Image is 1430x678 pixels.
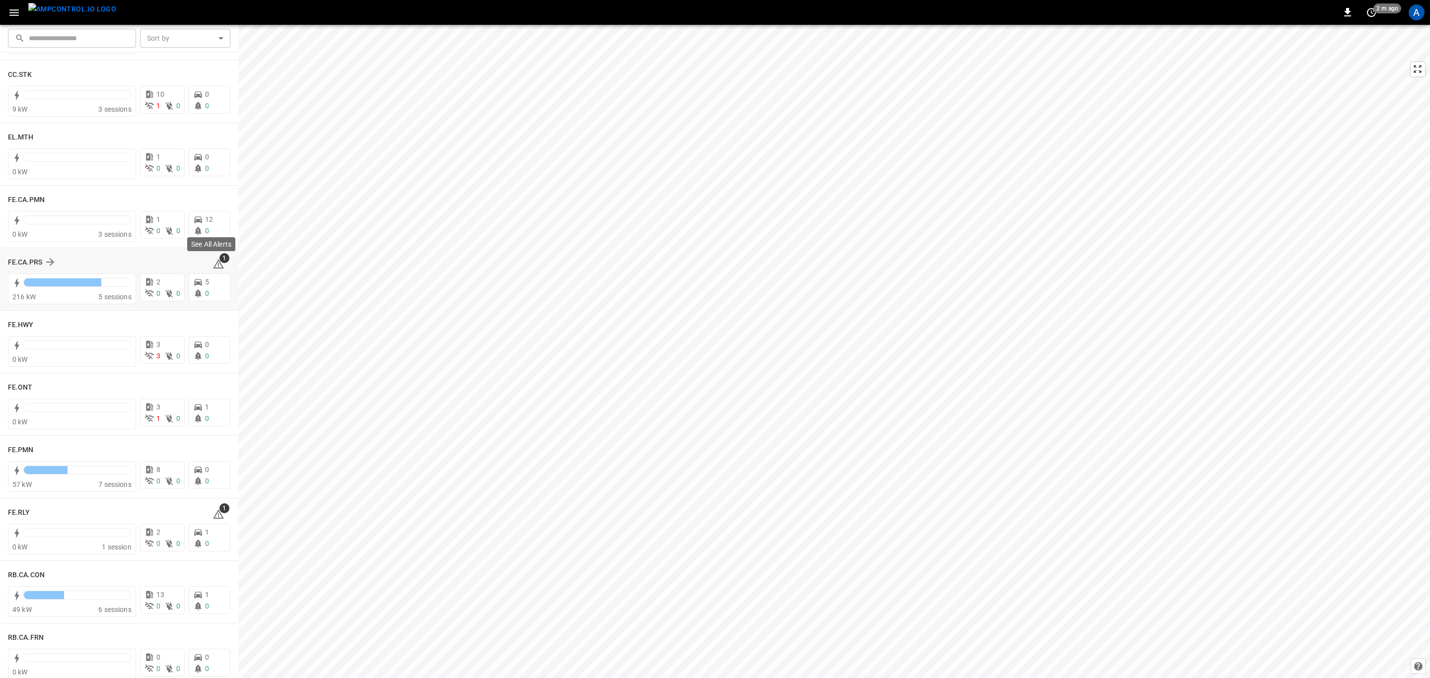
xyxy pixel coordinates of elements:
span: 0 [156,540,160,547]
span: 6 sessions [98,606,132,613]
span: 12 [205,215,213,223]
span: 0 [205,602,209,610]
span: 0 [156,477,160,485]
canvas: Map [238,25,1430,678]
div: profile-icon [1409,4,1425,20]
span: 2 [156,528,160,536]
span: 1 [205,528,209,536]
span: 0 [205,289,209,297]
span: 1 [156,414,160,422]
span: 0 [176,289,180,297]
span: 13 [156,591,164,599]
span: 7 sessions [98,480,132,488]
span: 0 [176,102,180,110]
span: 0 [205,414,209,422]
button: set refresh interval [1363,4,1379,20]
span: 0 [205,540,209,547]
span: 1 [156,102,160,110]
span: 216 kW [12,293,36,301]
span: 0 [176,352,180,360]
span: 0 [205,153,209,161]
span: 3 [156,403,160,411]
span: 0 [205,665,209,673]
span: 0 [176,665,180,673]
span: 10 [156,90,164,98]
span: 0 [205,466,209,474]
h6: FE.PMN [8,445,34,456]
span: 0 [205,653,209,661]
span: 3 sessions [98,105,132,113]
span: 0 [205,102,209,110]
span: 1 [205,591,209,599]
span: 0 kW [12,668,28,676]
span: 0 [205,227,209,235]
span: 5 sessions [98,293,132,301]
span: 0 [156,164,160,172]
span: 49 kW [12,606,32,613]
span: 9 kW [12,105,28,113]
span: 0 [156,227,160,235]
img: ampcontrol.io logo [28,3,116,15]
span: 8 [156,466,160,474]
span: 3 [156,352,160,360]
span: 1 [205,403,209,411]
h6: FE.CA.PMN [8,195,45,205]
span: 3 [156,340,160,348]
span: 0 [176,164,180,172]
h6: RB.CA.FRN [8,632,44,643]
h6: EL.MTH [8,132,34,143]
span: 57 kW [12,480,32,488]
h6: FE.HWY [8,320,34,331]
h6: CC.STK [8,69,32,80]
span: 0 [176,227,180,235]
span: 0 kW [12,543,28,551]
span: 1 [219,253,229,263]
span: 0 [205,340,209,348]
span: 0 [176,540,180,547]
span: 2 [156,278,160,286]
span: 0 [176,602,180,610]
span: 0 [156,289,160,297]
span: 0 [156,602,160,610]
span: 2 m ago [1373,3,1401,13]
span: 1 [156,215,160,223]
h6: FE.RLY [8,507,30,518]
span: 3 sessions [98,230,132,238]
h6: RB.CA.CON [8,570,45,581]
h6: FE.ONT [8,382,33,393]
span: 0 [156,665,160,673]
span: 5 [205,278,209,286]
span: 1 [156,153,160,161]
span: 0 [205,477,209,485]
span: 0 kW [12,168,28,176]
p: See All Alerts [191,239,231,249]
span: 0 [205,164,209,172]
h6: FE.CA.PRS [8,257,42,268]
span: 0 [205,352,209,360]
span: 0 [205,90,209,98]
span: 0 [176,477,180,485]
span: 0 [156,653,160,661]
span: 0 kW [12,355,28,363]
span: 0 kW [12,418,28,426]
span: 1 session [102,543,131,551]
span: 0 kW [12,230,28,238]
span: 0 [176,414,180,422]
span: 1 [219,503,229,513]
